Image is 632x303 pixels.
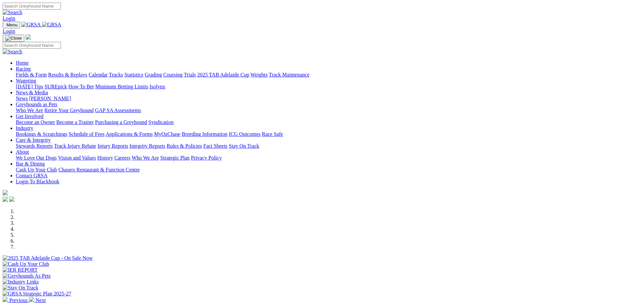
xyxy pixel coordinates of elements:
a: Schedule of Fees [68,131,104,137]
button: Toggle navigation [3,35,24,42]
a: Strategic Plan [160,155,190,161]
img: chevron-left-pager-white.svg [3,297,8,302]
img: Search [3,10,22,15]
a: Become a Trainer [56,119,94,125]
a: Who We Are [132,155,159,161]
a: Race Safe [262,131,283,137]
div: Industry [16,131,629,137]
a: News & Media [16,90,48,95]
img: Greyhounds As Pets [3,273,51,279]
a: Bar & Dining [16,161,45,167]
a: Industry [16,125,33,131]
a: How To Bet [68,84,94,89]
a: Become an Owner [16,119,55,125]
a: Minimum Betting Limits [95,84,148,89]
a: Applications & Forms [106,131,153,137]
a: Careers [114,155,130,161]
a: Purchasing a Greyhound [95,119,147,125]
a: Isolynx [149,84,165,89]
a: Track Injury Rebate [54,143,96,149]
a: Trials [184,72,196,77]
a: Wagering [16,78,36,83]
a: Bookings & Scratchings [16,131,67,137]
img: Close [5,36,22,41]
a: SUREpick [44,84,67,89]
img: GRSA [42,22,62,28]
div: News & Media [16,96,629,102]
a: Care & Integrity [16,137,51,143]
img: logo-grsa-white.png [26,34,31,40]
a: Vision and Values [58,155,96,161]
a: Fact Sheets [203,143,227,149]
a: Contact GRSA [16,173,47,178]
a: Stay On Track [229,143,259,149]
a: Weights [250,72,268,77]
img: facebook.svg [3,197,8,202]
img: GRSA [21,22,41,28]
a: Racing [16,66,31,72]
div: About [16,155,629,161]
a: Get Involved [16,113,43,119]
a: Next [29,297,46,303]
a: Tracks [109,72,123,77]
div: Care & Integrity [16,143,629,149]
img: 2025 TAB Adelaide Cup - On Sale Now [3,255,93,261]
a: History [97,155,113,161]
a: Rules & Policies [167,143,202,149]
a: Fields & Form [16,72,47,77]
a: Login [3,15,15,21]
a: [PERSON_NAME] [29,96,71,101]
a: Coursing [163,72,183,77]
a: Privacy Policy [191,155,222,161]
div: Greyhounds as Pets [16,107,629,113]
a: Results & Replays [48,72,87,77]
a: Track Maintenance [269,72,309,77]
a: Retire Your Greyhound [44,107,94,113]
div: Racing [16,72,629,78]
a: Who We Are [16,107,43,113]
span: Previous [9,297,28,303]
a: MyOzChase [154,131,180,137]
a: ICG Outcomes [229,131,260,137]
a: Login [3,28,15,34]
button: Toggle navigation [3,21,20,28]
img: logo-grsa-white.png [3,190,8,195]
a: Stewards Reports [16,143,53,149]
a: Home [16,60,29,66]
input: Search [3,3,61,10]
a: Statistics [124,72,144,77]
a: Grading [145,72,162,77]
img: Stay On Track [3,285,38,291]
div: Bar & Dining [16,167,629,173]
img: GRSA Strategic Plan 2025-27 [3,291,71,297]
a: Login To Blackbook [16,179,59,184]
a: Integrity Reports [129,143,165,149]
img: Search [3,49,22,55]
a: Calendar [89,72,108,77]
span: Next [36,297,46,303]
a: Injury Reports [97,143,128,149]
a: 2025 TAB Adelaide Cup [197,72,249,77]
span: Menu [7,22,17,27]
div: Wagering [16,84,629,90]
a: About [16,149,29,155]
a: Chasers Restaurant & Function Centre [58,167,140,172]
a: Breeding Information [182,131,227,137]
div: Get Involved [16,119,629,125]
img: Industry Links [3,279,39,285]
img: twitter.svg [9,197,14,202]
a: [DATE] Tips [16,84,43,89]
a: News [16,96,28,101]
a: Cash Up Your Club [16,167,57,172]
input: Search [3,42,61,49]
a: We Love Our Dogs [16,155,57,161]
img: chevron-right-pager-white.svg [29,297,34,302]
img: IER REPORT [3,267,38,273]
a: Previous [3,297,29,303]
a: Syndication [148,119,173,125]
img: Cash Up Your Club [3,261,49,267]
a: GAP SA Assessments [95,107,141,113]
a: Greyhounds as Pets [16,102,57,107]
